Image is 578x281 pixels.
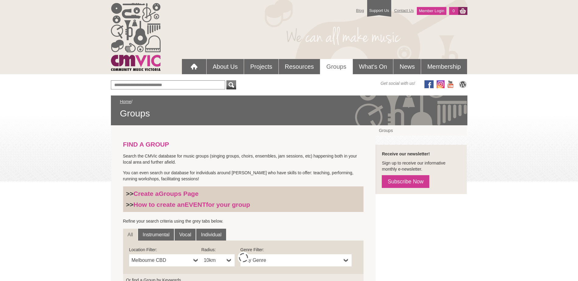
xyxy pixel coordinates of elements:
strong: Groups Page [159,190,199,197]
a: All [123,229,138,241]
img: CMVic Blog [458,80,467,88]
a: Home [120,99,131,104]
strong: EVENT [185,201,206,208]
a: Groups [320,59,353,74]
a: Projects [244,59,278,74]
img: icon-instagram.png [437,80,445,88]
h3: >> [126,190,361,198]
a: Groups [376,125,467,136]
a: Subscribe Now [382,175,429,188]
a: Melbourne CBD [129,254,201,266]
a: Blog [353,5,367,16]
span: Get social with us! [381,80,415,86]
span: Groups [120,108,458,119]
a: How to create anEVENTfor your group [133,201,250,208]
a: Individual [196,229,226,241]
p: You can even search our database for individuals around [PERSON_NAME] who have skills to offer: t... [123,170,364,182]
strong: Receive our newsletter! [382,151,430,156]
label: Location Filter: [129,247,201,253]
a: Resources [279,59,320,74]
strong: FIND A GROUP [123,141,169,148]
a: Any Genre [240,254,352,266]
a: Instrumental [138,229,174,241]
a: About Us [207,59,244,74]
div: / [120,99,458,119]
span: 10km [204,257,224,264]
span: Melbourne CBD [132,257,191,264]
a: What's On [353,59,393,74]
a: 0 [449,7,458,15]
a: Member Login [417,7,446,15]
p: Search the CMVic database for music groups (singing groups, choirs, ensembles, jam sessions, etc)... [123,153,364,165]
a: Vocal [175,229,196,241]
a: Contact Us [391,5,417,16]
img: cmvic_logo.png [111,3,161,71]
label: Genre Filter: [240,247,352,253]
a: Membership [421,59,467,74]
p: Sign up to receive our informative monthly e-newsletter. [382,160,461,172]
a: News [393,59,421,74]
p: Refine your search criteria using the grey tabs below. [123,218,364,224]
a: 10km [201,254,235,266]
span: Any Genre [243,257,341,264]
h3: >> [126,201,361,209]
a: Create aGroups Page [133,190,199,197]
label: Radius: [201,247,235,253]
